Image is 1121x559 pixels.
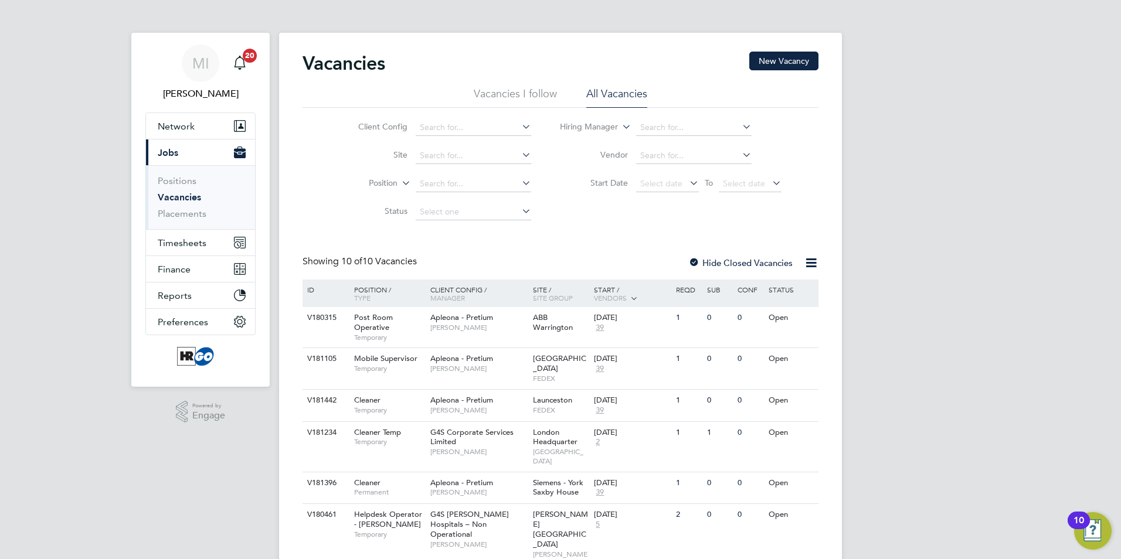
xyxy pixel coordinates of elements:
span: Select date [723,178,765,189]
span: To [701,175,716,190]
div: Open [766,348,817,370]
span: 39 [594,488,606,497]
a: Positions [158,175,196,186]
div: Start / [591,279,673,309]
button: Timesheets [146,230,255,255]
label: Position [330,178,398,189]
a: Go to home page [145,347,256,366]
div: V181234 [304,422,345,444]
label: Hide Closed Vacancies [688,257,793,268]
span: 10 Vacancies [341,255,417,267]
span: Apleona - Pretium [430,353,493,363]
span: Temporary [354,437,424,446]
span: 2 [594,437,602,447]
span: Reports [158,290,192,301]
div: 2 [673,504,704,526]
input: Search for... [416,176,531,192]
span: Cleaner [354,395,381,405]
div: 1 [673,422,704,444]
span: Mobile Supervisor [354,353,417,363]
span: Michelle Ings [145,87,256,101]
span: Finance [158,264,191,275]
div: V181442 [304,390,345,411]
span: Helpdesk Operator - [PERSON_NAME] [354,509,422,529]
div: 1 [704,422,735,444]
input: Search for... [636,120,752,136]
div: ID [304,279,345,299]
div: [DATE] [594,478,670,488]
div: 0 [704,390,735,411]
h2: Vacancies [303,52,385,75]
div: [DATE] [594,313,670,323]
button: Network [146,113,255,139]
a: Vacancies [158,192,201,203]
span: Temporary [354,364,424,373]
span: Vendors [594,293,627,302]
div: V181105 [304,348,345,370]
button: New Vacancy [749,52,818,70]
span: Jobs [158,147,178,158]
label: Status [340,206,407,216]
div: 0 [735,504,765,526]
span: 5 [594,520,602,530]
span: Apleona - Pretium [430,312,493,322]
span: Select date [640,178,682,189]
label: Vendor [560,149,628,160]
span: Siemens - York Saxby House [533,478,583,497]
div: 0 [735,307,765,329]
span: 39 [594,405,606,415]
span: [PERSON_NAME] [430,488,527,497]
span: [GEOGRAPHIC_DATA] [533,353,586,373]
button: Preferences [146,309,255,335]
div: 0 [704,472,735,494]
div: Open [766,504,817,526]
div: Open [766,307,817,329]
span: Apleona - Pretium [430,395,493,405]
span: Site Group [533,293,573,302]
span: [PERSON_NAME] [430,447,527,456]
div: Sub [704,279,735,299]
div: Jobs [146,165,255,229]
span: Temporary [354,333,424,342]
div: 1 [673,307,704,329]
button: Reports [146,282,255,308]
span: 10 of [341,255,362,267]
a: Powered byEngage [176,401,226,423]
button: Open Resource Center, 10 new notifications [1074,512,1112,550]
div: 0 [704,307,735,329]
div: 10 [1074,520,1084,536]
span: London Headquarter [533,427,578,447]
div: Open [766,422,817,444]
span: Timesheets [158,237,206,248]
span: [PERSON_NAME] [430,323,527,332]
label: Start Date [560,178,628,188]
div: Conf [735,279,765,299]
span: FEDEX [533,405,589,415]
span: [PERSON_NAME] [430,364,527,373]
div: Showing [303,255,419,268]
li: All Vacancies [586,87,647,108]
div: Open [766,390,817,411]
a: 20 [228,45,252,82]
span: Temporary [354,405,424,415]
span: Cleaner [354,478,381,488]
div: V180461 [304,504,345,526]
div: [DATE] [594,510,670,520]
div: Position / [345,279,427,308]
span: 20 [243,49,257,63]
button: Finance [146,256,255,282]
span: Cleaner Temp [354,427,401,437]
div: 0 [735,390,765,411]
span: [GEOGRAPHIC_DATA] [533,447,589,465]
label: Client Config [340,121,407,132]
span: Network [158,121,195,132]
span: Powered by [192,401,225,411]
span: [PERSON_NAME][GEOGRAPHIC_DATA] [533,509,588,549]
span: MI [192,56,209,71]
input: Search for... [416,148,531,164]
label: Site [340,149,407,160]
span: 39 [594,323,606,333]
span: Temporary [354,530,424,539]
span: Manager [430,293,465,302]
a: Placements [158,208,206,219]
